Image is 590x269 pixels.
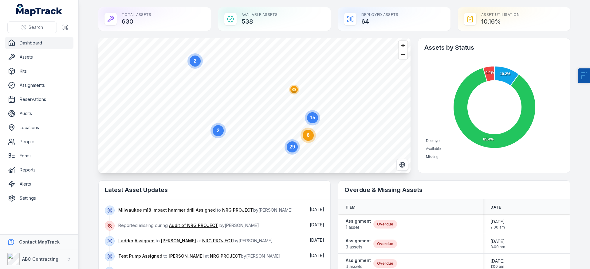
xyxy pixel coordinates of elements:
[426,147,441,151] span: Available
[118,253,281,259] span: to at by [PERSON_NAME]
[5,121,73,134] a: Locations
[289,144,295,149] text: 29
[5,65,73,77] a: Kits
[310,253,324,258] time: 27/08/2025, 9:22:40 am
[346,257,371,263] strong: Assignment
[19,239,60,244] strong: Contact MapTrack
[98,38,411,173] canvas: Map
[346,238,371,244] strong: Assignment
[5,192,73,204] a: Settings
[29,24,43,30] span: Search
[346,224,371,230] span: 1 asset
[373,240,397,248] div: Overdue
[5,37,73,49] a: Dashboard
[490,225,505,230] span: 2:00 am
[310,207,324,212] span: [DATE]
[222,207,253,213] a: NRG PROJECT
[118,238,273,243] span: to at by [PERSON_NAME]
[194,58,197,63] text: 2
[490,238,505,249] time: 30/11/2024, 3:00:00 am
[169,222,218,229] a: Audit of NRG PROJECT
[5,107,73,120] a: Audits
[310,222,324,227] time: 27/08/2025, 9:27:26 am
[310,237,324,243] time: 27/08/2025, 9:22:40 am
[490,264,505,269] span: 1:00 am
[22,256,58,262] strong: ABC Contracting
[16,4,62,16] a: MapTrack
[5,164,73,176] a: Reports
[373,220,397,229] div: Overdue
[490,219,505,230] time: 31/08/2024, 2:00:00 am
[161,238,196,244] a: [PERSON_NAME]
[346,238,371,250] a: Assignment3 assets
[490,258,505,269] time: 31/01/2025, 1:00:00 am
[373,259,397,268] div: Overdue
[310,237,324,243] span: [DATE]
[346,244,371,250] span: 3 assets
[5,79,73,91] a: Assignments
[426,139,442,143] span: Deployed
[399,41,407,50] button: Zoom in
[7,21,57,33] button: Search
[399,50,407,59] button: Zoom out
[5,51,73,63] a: Assets
[5,178,73,190] a: Alerts
[105,186,324,194] h2: Latest Asset Updates
[196,207,216,213] a: Assigned
[169,253,204,259] a: [PERSON_NAME]
[310,207,324,212] time: 27/08/2025, 9:27:46 am
[310,222,324,227] span: [DATE]
[202,238,233,244] a: NRG PROJECT
[5,93,73,106] a: Reservations
[346,218,371,230] a: Assignment1 asset
[142,253,162,259] a: Assigned
[490,205,501,210] span: Date
[426,155,439,159] span: Missing
[118,223,259,228] span: Reported missing during by [PERSON_NAME]
[424,43,564,52] h2: Assets by Status
[217,128,220,133] text: 2
[490,219,505,225] span: [DATE]
[490,244,505,249] span: 3:00 am
[346,205,355,210] span: Item
[118,207,195,213] a: Milwaukee m18 impact hammer drill
[5,136,73,148] a: People
[307,133,310,138] text: 6
[310,253,324,258] span: [DATE]
[5,150,73,162] a: Forms
[310,115,315,120] text: 15
[346,218,371,224] strong: Assignment
[135,238,155,244] a: Assigned
[490,258,505,264] span: [DATE]
[118,238,133,244] a: Ladder
[396,159,408,171] button: Switch to Satellite View
[118,207,293,213] span: to by [PERSON_NAME]
[118,253,141,259] a: Test Pump
[210,253,241,259] a: NRG PROJECT
[344,186,564,194] h2: Overdue & Missing Assets
[490,238,505,244] span: [DATE]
